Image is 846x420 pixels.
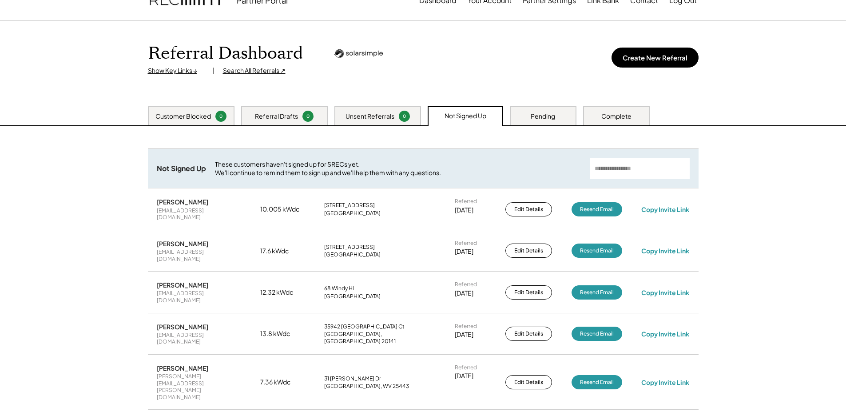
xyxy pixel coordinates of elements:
[157,164,206,173] div: Not Signed Up
[334,49,383,58] img: Logo_Horizontal-Black.png
[445,112,486,120] div: Not Signed Up
[260,247,305,256] div: 17.6 kWdc
[260,205,305,214] div: 10.005 kWdc
[455,323,477,330] div: Referred
[455,289,473,298] div: [DATE]
[217,113,225,120] div: 0
[455,206,473,215] div: [DATE]
[148,43,303,64] h1: Referral Dashboard
[212,66,214,75] div: |
[505,375,552,389] button: Edit Details
[400,113,409,120] div: 0
[505,202,552,216] button: Edit Details
[324,293,381,300] div: [GEOGRAPHIC_DATA]
[455,198,477,205] div: Referred
[215,160,581,177] div: These customers haven't signed up for SRECs yet. We'll continue to remind them to sign up and we'...
[157,248,241,262] div: [EMAIL_ADDRESS][DOMAIN_NAME]
[505,285,552,300] button: Edit Details
[455,247,473,256] div: [DATE]
[157,290,241,304] div: [EMAIL_ADDRESS][DOMAIN_NAME]
[304,113,312,120] div: 0
[155,112,211,121] div: Customer Blocked
[157,281,208,289] div: [PERSON_NAME]
[223,66,286,75] div: Search All Referrals ↗
[505,327,552,341] button: Edit Details
[324,210,381,217] div: [GEOGRAPHIC_DATA]
[157,198,208,206] div: [PERSON_NAME]
[157,323,208,331] div: [PERSON_NAME]
[641,288,689,296] div: Copy Invite Link
[455,240,477,247] div: Referred
[324,375,381,382] div: 31 [PERSON_NAME] Dr
[455,372,473,380] div: [DATE]
[346,112,394,121] div: Unsent Referrals
[641,205,689,213] div: Copy Invite Link
[157,240,208,248] div: [PERSON_NAME]
[641,378,689,386] div: Copy Invite Link
[324,244,375,251] div: [STREET_ADDRESS]
[572,375,622,389] button: Resend Email
[455,364,477,371] div: Referred
[455,281,477,288] div: Referred
[641,330,689,338] div: Copy Invite Link
[324,383,409,390] div: [GEOGRAPHIC_DATA], WV 25443
[572,285,622,300] button: Resend Email
[612,48,699,68] button: Create New Referral
[324,285,354,292] div: 68 Windy Hl
[572,202,622,216] button: Resend Email
[572,244,622,258] button: Resend Email
[260,378,305,387] div: 7.36 kWdc
[157,332,241,345] div: [EMAIL_ADDRESS][DOMAIN_NAME]
[157,373,241,400] div: [PERSON_NAME][EMAIL_ADDRESS][PERSON_NAME][DOMAIN_NAME]
[601,112,632,121] div: Complete
[455,330,473,339] div: [DATE]
[260,288,305,297] div: 12.32 kWdc
[324,331,435,344] div: [GEOGRAPHIC_DATA], [GEOGRAPHIC_DATA] 20141
[255,112,298,121] div: Referral Drafts
[505,244,552,258] button: Edit Details
[157,207,241,221] div: [EMAIL_ADDRESS][DOMAIN_NAME]
[572,327,622,341] button: Resend Email
[157,364,208,372] div: [PERSON_NAME]
[324,251,381,258] div: [GEOGRAPHIC_DATA]
[641,247,689,255] div: Copy Invite Link
[324,323,405,330] div: 35942 [GEOGRAPHIC_DATA] Ct
[148,66,203,75] div: Show Key Links ↓
[324,202,375,209] div: [STREET_ADDRESS]
[260,329,305,338] div: 13.8 kWdc
[531,112,555,121] div: Pending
